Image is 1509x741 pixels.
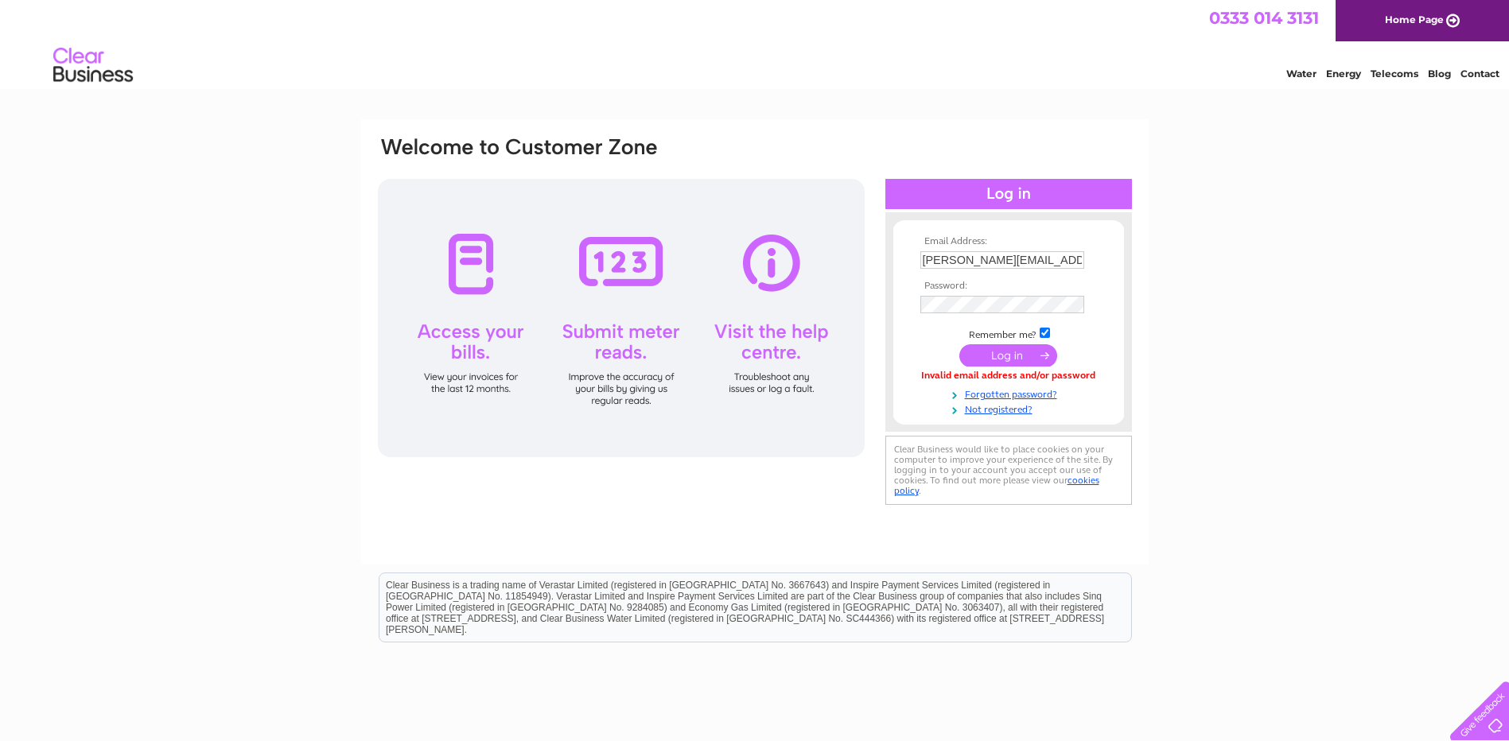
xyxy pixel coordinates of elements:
[1286,68,1316,80] a: Water
[379,9,1131,77] div: Clear Business is a trading name of Verastar Limited (registered in [GEOGRAPHIC_DATA] No. 3667643...
[916,325,1101,341] td: Remember me?
[885,436,1132,505] div: Clear Business would like to place cookies on your computer to improve your experience of the sit...
[1371,68,1418,80] a: Telecoms
[920,370,1097,382] div: Invalid email address and/or password
[920,386,1101,401] a: Forgotten password?
[1428,68,1451,80] a: Blog
[894,475,1099,496] a: cookies policy
[1460,68,1499,80] a: Contact
[916,236,1101,247] th: Email Address:
[53,41,134,90] img: logo.png
[920,401,1101,416] a: Not registered?
[1209,8,1319,28] a: 0333 014 3131
[1326,68,1361,80] a: Energy
[916,281,1101,292] th: Password:
[959,344,1057,367] input: Submit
